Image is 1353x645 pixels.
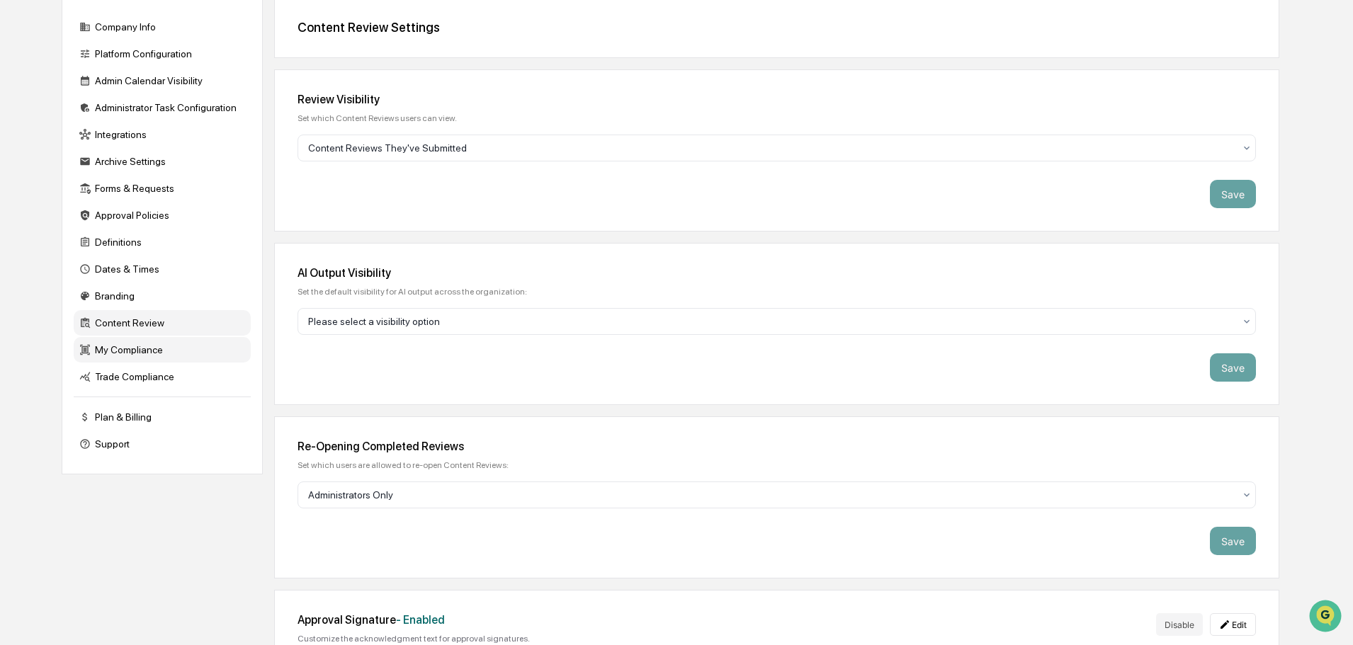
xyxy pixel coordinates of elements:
[74,256,251,282] div: Dates & Times
[298,266,1256,280] div: AI Output Visibility
[74,122,251,147] div: Integrations
[103,180,114,191] div: 🗄️
[298,93,1256,106] div: Review Visibility
[97,173,181,198] a: 🗄️Attestations
[396,613,445,627] span: - Enabled
[74,310,251,336] div: Content Review
[74,202,251,228] div: Approval Policies
[241,113,258,130] button: Start new chat
[298,113,1256,123] div: Set which Content Reviews users can view.
[74,364,251,389] div: Trade Compliance
[298,440,1256,453] div: Re-Opening Completed Reviews
[28,205,89,219] span: Data Lookup
[74,404,251,430] div: Plan & Billing
[74,149,251,174] div: Archive Settings
[28,178,91,193] span: Preclearance
[74,41,251,67] div: Platform Configuration
[74,337,251,363] div: My Compliance
[9,200,95,225] a: 🔎Data Lookup
[74,68,251,93] div: Admin Calendar Visibility
[1210,613,1256,636] button: Edit
[9,173,97,198] a: 🖐️Preclearance
[1308,598,1346,637] iframe: Open customer support
[100,239,171,251] a: Powered byPylon
[74,229,251,255] div: Definitions
[74,431,251,457] div: Support
[141,240,171,251] span: Pylon
[298,613,530,627] div: Approval Signature
[48,122,179,134] div: We're available if you need us!
[74,176,251,201] div: Forms & Requests
[298,634,530,644] div: Customize the acknowledgment text for approval signatures.
[74,283,251,309] div: Branding
[117,178,176,193] span: Attestations
[298,460,1256,470] div: Set which users are allowed to re-open Content Reviews:
[1156,613,1203,636] button: Disable
[298,287,1256,297] div: Set the default visibility for AI output across the organization:
[14,30,258,52] p: How can we help?
[74,95,251,120] div: Administrator Task Configuration
[74,14,251,40] div: Company Info
[48,108,232,122] div: Start new chat
[14,180,26,191] div: 🖐️
[14,108,40,134] img: 1746055101610-c473b297-6a78-478c-a979-82029cc54cd1
[1210,180,1256,208] button: Save
[1210,527,1256,555] button: Save
[14,207,26,218] div: 🔎
[1210,353,1256,382] button: Save
[298,20,1256,35] div: Content Review Settings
